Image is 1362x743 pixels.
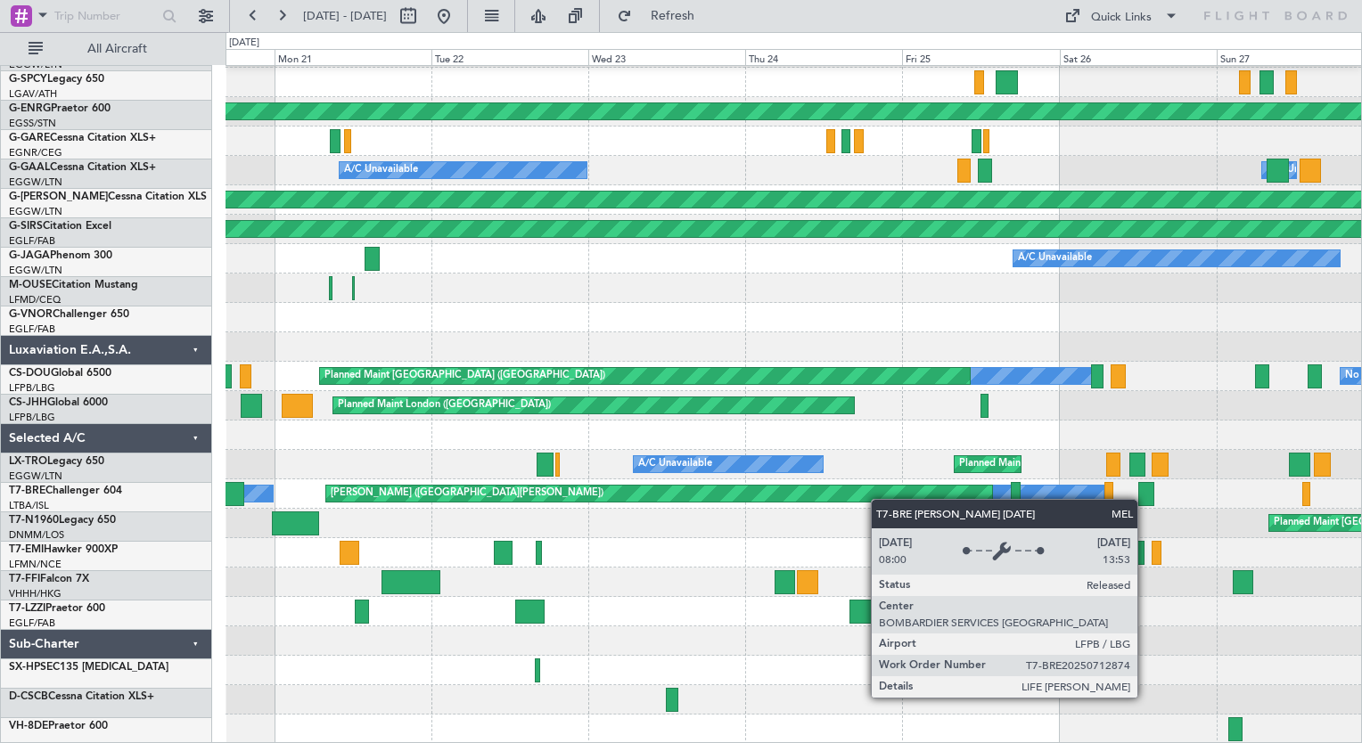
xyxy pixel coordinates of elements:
[9,662,168,673] a: SX-HPSEC135 [MEDICAL_DATA]
[9,74,104,85] a: G-SPCYLegacy 650
[9,162,156,173] a: G-GAALCessna Citation XLS+
[9,205,62,218] a: EGGW/LTN
[9,515,116,526] a: T7-N1960Legacy 650
[9,544,44,555] span: T7-EMI
[9,309,129,320] a: G-VNORChallenger 650
[9,250,50,261] span: G-JAGA
[9,87,57,101] a: LGAV/ATH
[54,3,157,29] input: Trip Number
[638,451,712,478] div: A/C Unavailable
[959,451,1240,478] div: Planned Maint [GEOGRAPHIC_DATA] ([GEOGRAPHIC_DATA])
[9,456,47,467] span: LX-TRO
[9,587,62,600] a: VHHH/HKG
[9,691,48,702] span: D-CSCB
[9,603,45,614] span: T7-LZZI
[1091,9,1152,27] div: Quick Links
[338,392,551,419] div: Planned Maint London ([GEOGRAPHIC_DATA])
[9,499,49,512] a: LTBA/ISL
[9,616,55,630] a: EGLF/FAB
[1055,2,1187,30] button: Quick Links
[9,691,154,702] a: D-CSCBCessna Citation XLS+
[609,2,716,30] button: Refresh
[1018,245,1092,272] div: A/C Unavailable
[9,146,62,159] a: EGNR/CEG
[344,157,418,184] div: A/C Unavailable
[275,49,431,65] div: Mon 21
[9,192,108,202] span: G-[PERSON_NAME]
[588,49,745,65] div: Wed 23
[9,486,122,496] a: T7-BREChallenger 604
[324,363,605,389] div: Planned Maint [GEOGRAPHIC_DATA] ([GEOGRAPHIC_DATA])
[9,397,47,408] span: CS-JHH
[9,486,45,496] span: T7-BRE
[636,10,710,22] span: Refresh
[46,43,188,55] span: All Aircraft
[9,117,56,130] a: EGSS/STN
[9,250,112,261] a: G-JAGAPhenom 300
[431,49,588,65] div: Tue 22
[9,264,62,277] a: EGGW/LTN
[902,49,1059,65] div: Fri 25
[9,368,51,379] span: CS-DOU
[9,721,108,731] a: VH-8DEPraetor 600
[9,558,62,571] a: LFMN/NCE
[20,35,193,63] button: All Aircraft
[9,515,59,526] span: T7-N1960
[9,662,46,673] span: SX-HPS
[1060,49,1217,65] div: Sat 26
[9,544,118,555] a: T7-EMIHawker 900XP
[9,368,111,379] a: CS-DOUGlobal 6500
[9,528,64,542] a: DNMM/LOS
[331,480,603,507] div: [PERSON_NAME] ([GEOGRAPHIC_DATA][PERSON_NAME])
[9,603,105,614] a: T7-LZZIPraetor 600
[9,280,138,290] a: M-OUSECitation Mustang
[745,49,902,65] div: Thu 24
[9,176,62,189] a: EGGW/LTN
[9,293,61,306] a: LFMD/CEQ
[9,221,111,232] a: G-SIRSCitation Excel
[9,162,50,173] span: G-GAAL
[9,397,108,408] a: CS-JHHGlobal 6000
[9,381,55,395] a: LFPB/LBG
[9,309,53,320] span: G-VNOR
[229,36,259,51] div: [DATE]
[9,323,55,336] a: EGLF/FAB
[9,133,156,143] a: G-GARECessna Citation XLS+
[9,103,111,114] a: G-ENRGPraetor 600
[9,574,89,584] a: T7-FFIFalcon 7X
[9,192,207,202] a: G-[PERSON_NAME]Cessna Citation XLS
[9,280,52,290] span: M-OUSE
[9,234,55,248] a: EGLF/FAB
[9,469,62,483] a: EGGW/LTN
[9,456,104,467] a: LX-TROLegacy 650
[9,74,47,85] span: G-SPCY
[9,221,43,232] span: G-SIRS
[9,133,50,143] span: G-GARE
[9,721,48,731] span: VH-8DE
[9,103,51,114] span: G-ENRG
[9,574,40,584] span: T7-FFI
[303,8,387,24] span: [DATE] - [DATE]
[9,411,55,424] a: LFPB/LBG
